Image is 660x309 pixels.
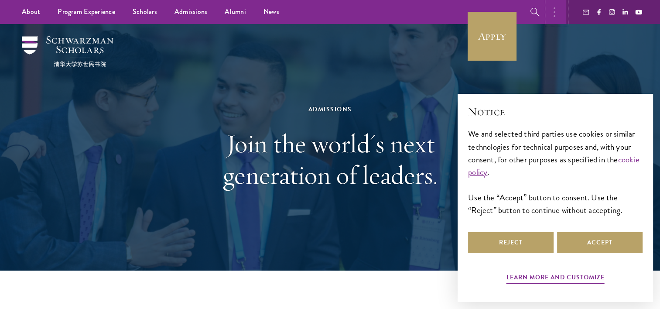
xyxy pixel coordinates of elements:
[557,232,643,253] button: Accept
[180,128,481,191] h1: Join the world's next generation of leaders.
[468,153,639,179] a: cookie policy
[468,127,643,216] div: We and selected third parties use cookies or similar technologies for technical purposes and, wit...
[506,272,605,285] button: Learn more and customize
[22,36,113,67] img: Schwarzman Scholars
[468,232,554,253] button: Reject
[468,12,516,61] a: Apply
[468,104,643,119] h2: Notice
[180,104,481,115] div: Admissions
